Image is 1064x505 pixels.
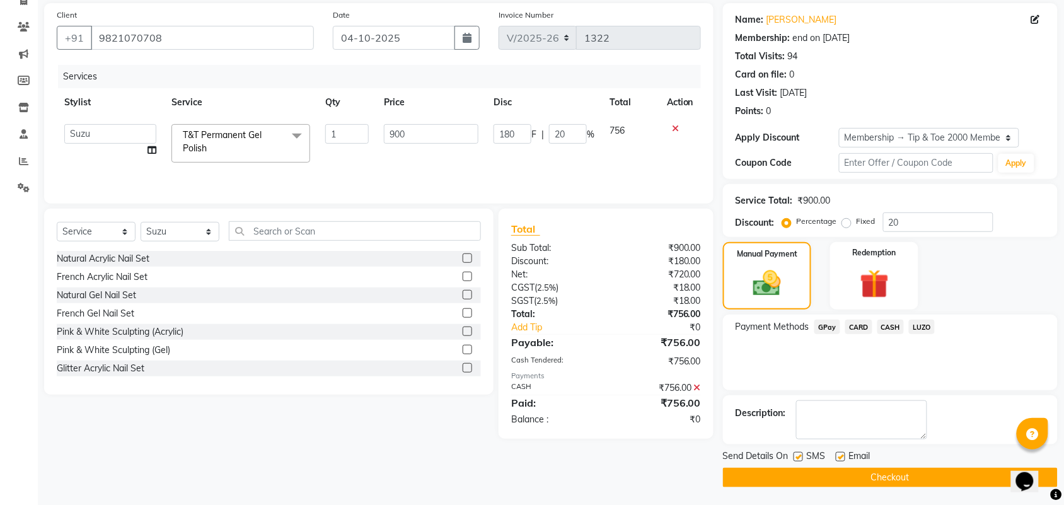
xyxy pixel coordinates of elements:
button: Apply [998,154,1034,173]
input: Search by Name/Mobile/Email/Code [91,26,314,50]
div: ₹720.00 [606,268,710,281]
th: Action [659,88,701,117]
div: ( ) [502,281,606,294]
span: Total [511,223,540,236]
span: LUZO [909,320,935,334]
span: SMS [807,450,826,465]
div: Discount: [502,255,606,268]
div: Balance : [502,413,606,426]
div: Glitter Acrylic Nail Set [57,362,144,375]
div: Paid: [502,395,606,410]
th: Service [164,88,318,117]
div: [DATE] [780,86,807,100]
div: Membership: [736,32,790,45]
div: 0 [766,105,772,118]
div: ₹756.00 [606,381,710,395]
div: Last Visit: [736,86,778,100]
span: | [541,128,544,141]
div: 0 [790,68,795,81]
div: Name: [736,13,764,26]
div: Service Total: [736,194,793,207]
div: French Acrylic Nail Set [57,270,147,284]
div: ₹756.00 [606,355,710,368]
span: F [531,128,536,141]
img: _cash.svg [744,267,790,299]
input: Enter Offer / Coupon Code [839,153,993,173]
div: Net: [502,268,606,281]
label: Manual Payment [737,248,797,260]
th: Disc [486,88,602,117]
span: Send Details On [723,450,789,465]
div: Discount: [736,216,775,229]
label: Date [333,9,350,21]
div: Cash Tendered: [502,355,606,368]
div: Payments [511,371,701,381]
span: % [587,128,594,141]
div: Total Visits: [736,50,785,63]
div: Sub Total: [502,241,606,255]
div: ₹756.00 [606,395,710,410]
th: Total [602,88,659,117]
div: 94 [788,50,798,63]
div: CASH [502,381,606,395]
input: Search or Scan [229,221,481,241]
span: CGST [511,282,535,293]
div: Services [58,65,710,88]
div: Natural Acrylic Nail Set [57,252,149,265]
div: ₹18.00 [606,294,710,308]
div: ₹0 [623,321,710,334]
th: Qty [318,88,376,117]
div: ₹18.00 [606,281,710,294]
div: ₹756.00 [606,308,710,321]
div: end on [DATE] [793,32,850,45]
span: T&T Permanent Gel Polish [183,129,262,154]
div: Apply Discount [736,131,839,144]
img: _gift.svg [851,266,898,302]
label: Percentage [797,216,837,227]
div: Coupon Code [736,156,839,170]
div: Total: [502,308,606,321]
label: Client [57,9,77,21]
div: Pink & White Sculpting (Gel) [57,344,170,357]
div: ( ) [502,294,606,308]
div: Description: [736,407,786,420]
div: Pink & White Sculpting (Acrylic) [57,325,183,339]
a: [PERSON_NAME] [766,13,837,26]
div: ₹900.00 [798,194,831,207]
span: GPay [814,320,840,334]
label: Redemption [853,247,896,258]
div: ₹900.00 [606,241,710,255]
div: Card on file: [736,68,787,81]
button: +91 [57,26,92,50]
span: CARD [845,320,872,334]
button: Checkout [723,468,1058,487]
iframe: chat widget [1011,455,1051,492]
div: ₹756.00 [606,335,710,350]
th: Price [376,88,486,117]
span: 756 [610,125,625,136]
div: Payable: [502,335,606,350]
span: 2.5% [537,282,556,293]
div: Points: [736,105,764,118]
a: Add Tip [502,321,623,334]
div: ₹180.00 [606,255,710,268]
th: Stylist [57,88,164,117]
div: French Gel Nail Set [57,307,134,320]
span: Payment Methods [736,320,809,334]
span: Email [849,450,870,465]
span: SGST [511,295,534,306]
a: x [207,142,212,154]
label: Fixed [857,216,876,227]
span: CASH [877,320,905,334]
label: Invoice Number [499,9,553,21]
span: 2.5% [536,296,555,306]
div: Natural Gel Nail Set [57,289,136,302]
div: ₹0 [606,413,710,426]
